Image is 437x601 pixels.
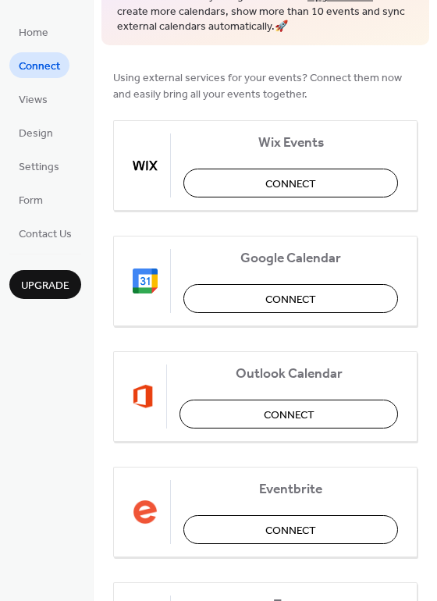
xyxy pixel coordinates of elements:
[133,500,158,525] img: eventbrite
[183,481,398,497] span: Eventbrite
[9,52,69,78] a: Connect
[183,515,398,544] button: Connect
[265,291,316,308] span: Connect
[19,59,60,75] span: Connect
[19,159,59,176] span: Settings
[9,220,81,246] a: Contact Us
[9,187,52,212] a: Form
[133,153,158,178] img: wix
[265,522,316,539] span: Connect
[19,25,48,41] span: Home
[19,92,48,108] span: Views
[133,268,158,293] img: google
[9,19,58,44] a: Home
[133,384,154,409] img: outlook
[264,407,314,423] span: Connect
[265,176,316,192] span: Connect
[183,284,398,313] button: Connect
[19,193,43,209] span: Form
[179,365,398,382] span: Outlook Calendar
[9,153,69,179] a: Settings
[183,169,398,197] button: Connect
[9,86,57,112] a: Views
[19,126,53,142] span: Design
[21,278,69,294] span: Upgrade
[9,270,81,299] button: Upgrade
[19,226,72,243] span: Contact Us
[183,134,398,151] span: Wix Events
[9,119,62,145] a: Design
[179,400,398,429] button: Connect
[113,69,417,102] span: Using external services for your events? Connect them now and easily bring all your events together.
[183,250,398,266] span: Google Calendar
